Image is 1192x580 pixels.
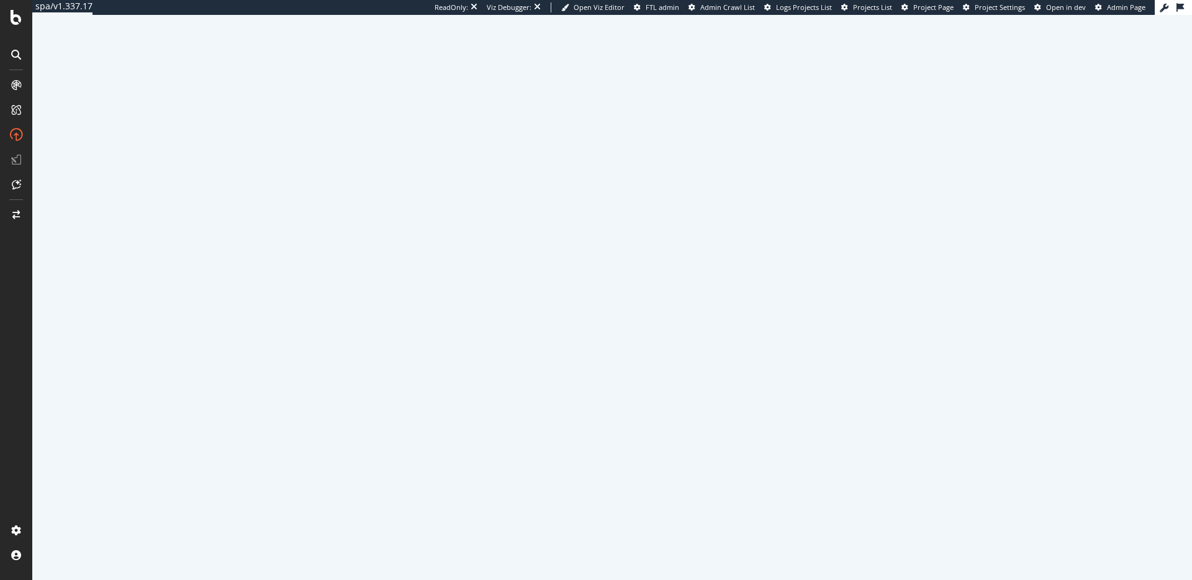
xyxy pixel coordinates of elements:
div: ReadOnly: [435,2,468,12]
div: animation [567,265,657,310]
span: Admin Page [1107,2,1145,12]
a: Project Page [901,2,954,12]
a: Logs Projects List [764,2,832,12]
span: Admin Crawl List [700,2,755,12]
span: Open in dev [1046,2,1086,12]
a: Admin Page [1095,2,1145,12]
a: FTL admin [634,2,679,12]
span: FTL admin [646,2,679,12]
span: Logs Projects List [776,2,832,12]
a: Project Settings [963,2,1025,12]
a: Admin Crawl List [689,2,755,12]
a: Open in dev [1034,2,1086,12]
span: Project Page [913,2,954,12]
div: Viz Debugger: [487,2,531,12]
a: Projects List [841,2,892,12]
a: Open Viz Editor [561,2,625,12]
span: Open Viz Editor [574,2,625,12]
span: Project Settings [975,2,1025,12]
span: Projects List [853,2,892,12]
